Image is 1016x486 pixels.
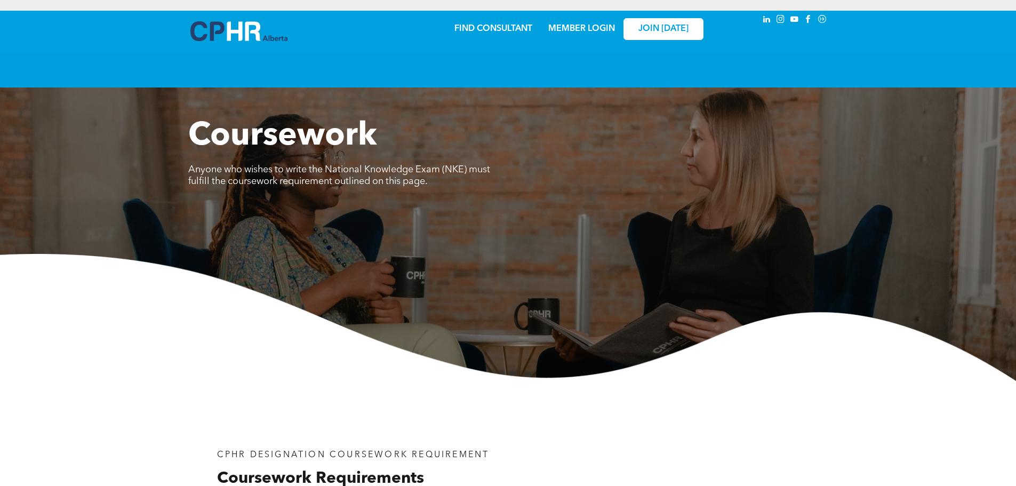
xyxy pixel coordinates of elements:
img: A blue and white logo for cp alberta [190,21,287,41]
a: instagram [775,13,787,28]
a: facebook [803,13,814,28]
span: Anyone who wishes to write the National Knowledge Exam (NKE) must fulfill the coursework requirem... [188,165,490,186]
a: youtube [789,13,801,28]
span: JOIN [DATE] [638,24,689,34]
a: linkedin [761,13,773,28]
span: CPHR DESIGNATION COURSEWORK REQUIREMENT [217,451,490,459]
a: JOIN [DATE] [623,18,703,40]
a: FIND CONSULTANT [454,25,532,33]
a: Social network [817,13,828,28]
span: Coursework [188,121,377,153]
a: MEMBER LOGIN [548,25,615,33]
